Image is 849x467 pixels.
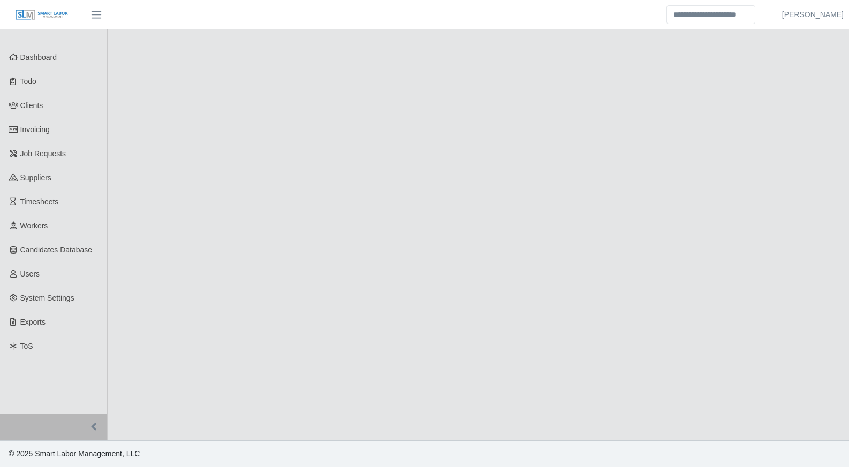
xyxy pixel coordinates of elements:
[20,270,40,278] span: Users
[20,53,57,62] span: Dashboard
[20,149,66,158] span: Job Requests
[20,246,93,254] span: Candidates Database
[20,318,46,326] span: Exports
[782,9,844,20] a: [PERSON_NAME]
[666,5,755,24] input: Search
[15,9,69,21] img: SLM Logo
[20,173,51,182] span: Suppliers
[20,197,59,206] span: Timesheets
[20,294,74,302] span: System Settings
[20,221,48,230] span: Workers
[20,101,43,110] span: Clients
[9,449,140,458] span: © 2025 Smart Labor Management, LLC
[20,77,36,86] span: Todo
[20,125,50,134] span: Invoicing
[20,342,33,350] span: ToS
